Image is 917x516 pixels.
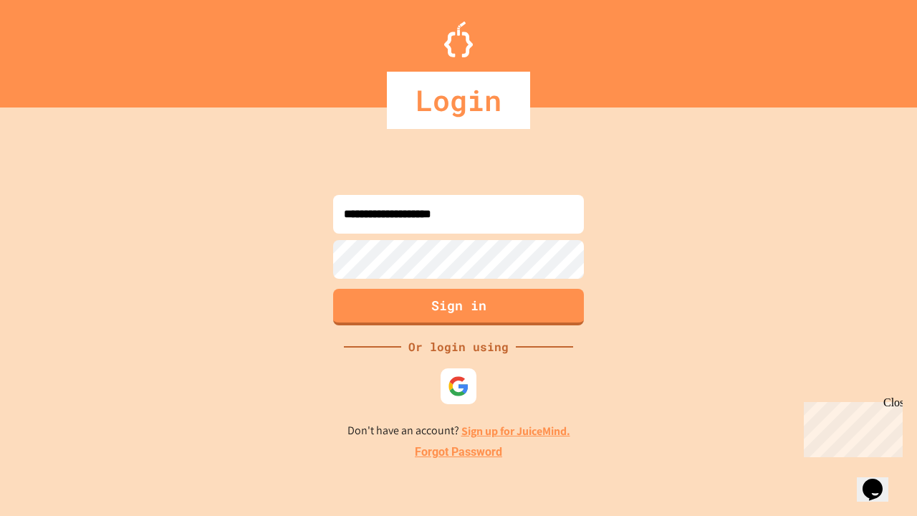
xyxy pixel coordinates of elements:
iframe: chat widget [857,459,903,502]
a: Sign up for JuiceMind. [461,424,570,439]
a: Forgot Password [415,444,502,461]
img: google-icon.svg [448,376,469,397]
button: Sign in [333,289,584,325]
iframe: chat widget [798,396,903,457]
p: Don't have an account? [347,422,570,440]
div: Login [387,72,530,129]
div: Or login using [401,338,516,355]
div: Chat with us now!Close [6,6,99,91]
img: Logo.svg [444,21,473,57]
